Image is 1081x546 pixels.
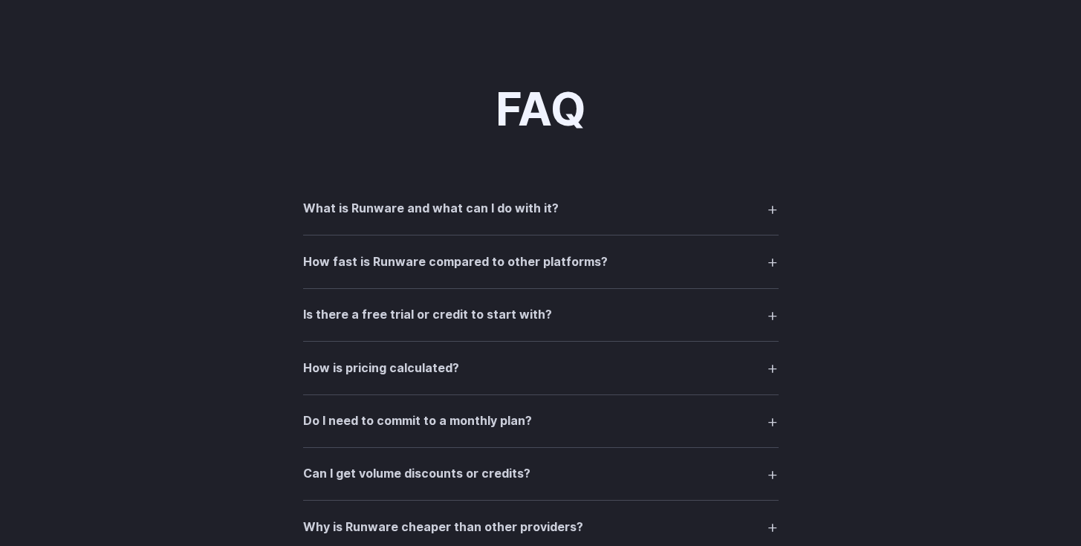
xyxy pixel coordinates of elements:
[303,359,459,378] h3: How is pricing calculated?
[303,518,583,537] h3: Why is Runware cheaper than other providers?
[303,305,552,325] h3: Is there a free trial or credit to start with?
[303,247,779,276] summary: How fast is Runware compared to other platforms?
[303,199,559,218] h3: What is Runware and what can I do with it?
[303,253,608,272] h3: How fast is Runware compared to other platforms?
[496,85,586,135] h2: FAQ
[303,460,779,488] summary: Can I get volume discounts or credits?
[303,407,779,435] summary: Do I need to commit to a monthly plan?
[303,412,532,431] h3: Do I need to commit to a monthly plan?
[303,195,779,223] summary: What is Runware and what can I do with it?
[303,301,779,329] summary: Is there a free trial or credit to start with?
[303,354,779,382] summary: How is pricing calculated?
[303,513,779,541] summary: Why is Runware cheaper than other providers?
[303,464,530,484] h3: Can I get volume discounts or credits?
